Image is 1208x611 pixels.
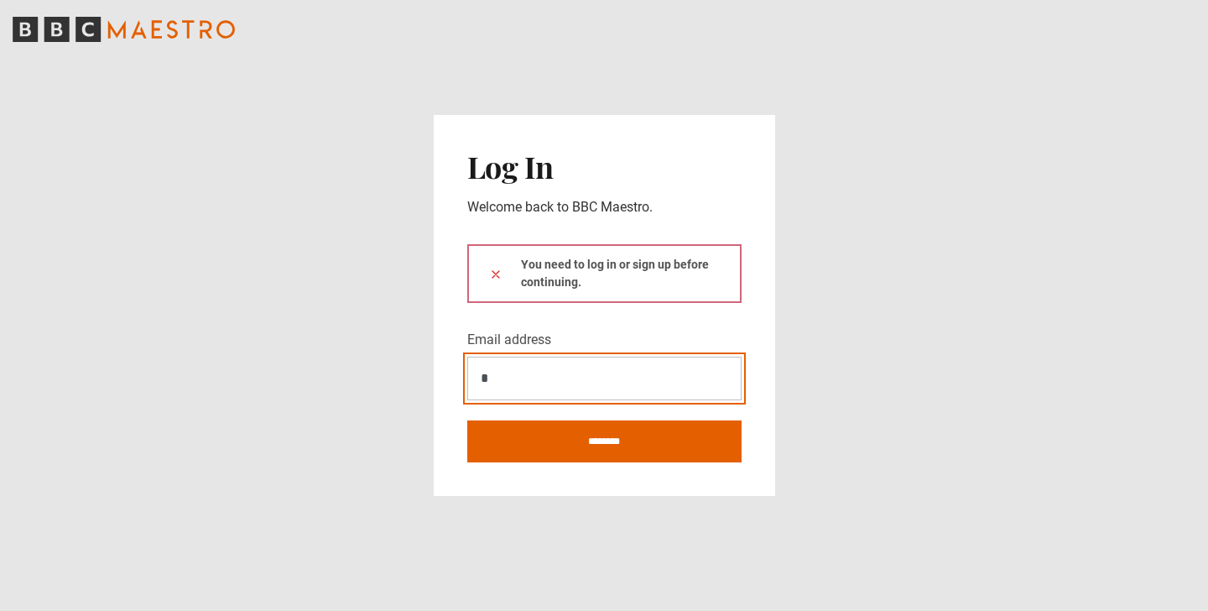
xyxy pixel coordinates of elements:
[467,330,551,350] label: Email address
[467,244,742,303] div: You need to log in or sign up before continuing.
[13,17,235,42] svg: BBC Maestro
[467,149,742,184] h2: Log In
[467,197,742,217] p: Welcome back to BBC Maestro.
